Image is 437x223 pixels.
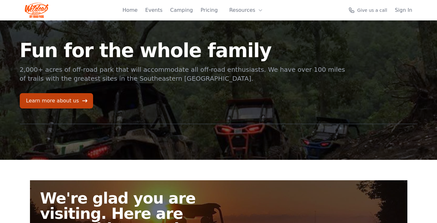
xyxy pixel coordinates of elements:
a: Events [145,6,163,14]
a: Sign In [395,6,412,14]
img: Wildcat Logo [25,3,49,18]
a: Home [122,6,137,14]
a: Learn more about us [20,93,93,108]
a: Camping [170,6,193,14]
a: Pricing [200,6,218,14]
a: Give us a call [348,7,387,13]
h1: Fun for the whole family [20,41,346,60]
p: 2,000+ acres of off-road park that will accommodate all off-road enthusiasts. We have over 100 mi... [20,65,346,83]
button: Resources [225,4,267,17]
span: Give us a call [357,7,387,13]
